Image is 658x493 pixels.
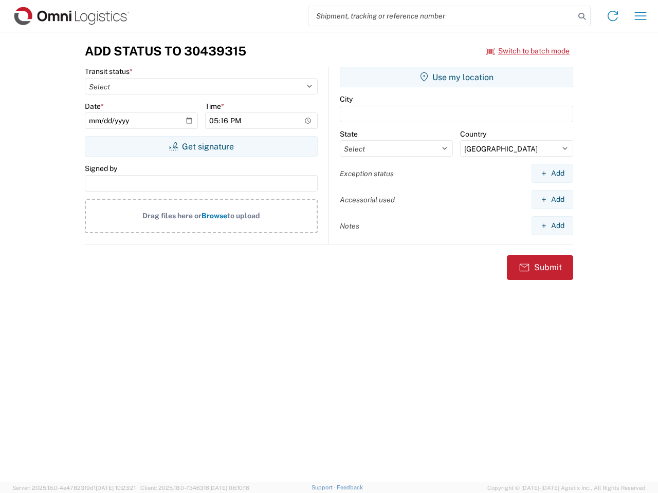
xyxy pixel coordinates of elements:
span: Client: 2025.18.0-7346316 [140,485,249,491]
span: Copyright © [DATE]-[DATE] Agistix Inc., All Rights Reserved [487,483,646,492]
label: Date [85,102,104,111]
button: Get signature [85,136,318,157]
label: Time [205,102,224,111]
label: Signed by [85,164,117,173]
span: Server: 2025.18.0-4e47823f9d1 [12,485,136,491]
button: Add [532,164,573,183]
label: Country [460,129,486,139]
h3: Add Status to 30439315 [85,44,246,59]
span: [DATE] 10:23:21 [96,485,136,491]
button: Use my location [340,67,573,87]
label: Transit status [85,67,133,76]
label: State [340,129,358,139]
a: Support [312,484,337,490]
label: Exception status [340,169,394,178]
label: City [340,94,353,104]
span: [DATE] 08:10:16 [209,485,249,491]
label: Accessorial used [340,195,395,204]
span: to upload [227,212,260,220]
button: Switch to batch mode [486,43,570,60]
span: Browse [202,212,227,220]
input: Shipment, tracking or reference number [308,6,575,26]
button: Add [532,216,573,235]
span: Drag files here or [142,212,202,220]
button: Submit [507,255,573,280]
label: Notes [340,221,359,231]
a: Feedback [337,484,363,490]
button: Add [532,190,573,209]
